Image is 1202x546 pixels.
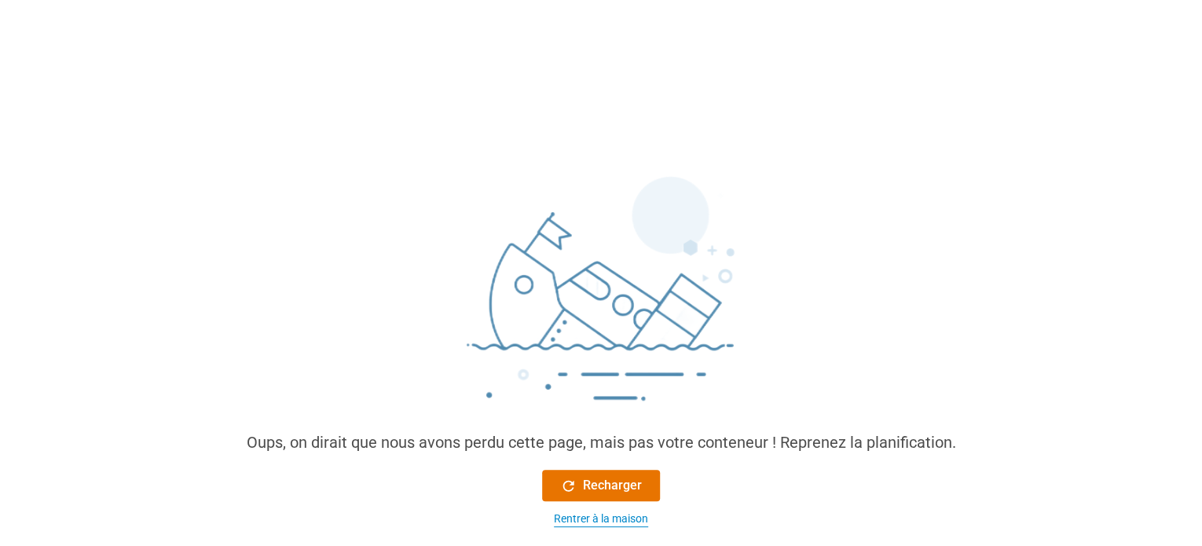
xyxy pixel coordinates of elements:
font: Oups, on dirait que nous avons perdu cette page, mais pas votre conteneur ! Reprenez la planifica... [247,433,956,452]
font: Recharger [583,478,642,493]
font: Rentrer à la maison [554,512,648,525]
img: sinking_ship.png [365,170,837,431]
button: Recharger [542,470,660,501]
button: Rentrer à la maison [542,511,660,527]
